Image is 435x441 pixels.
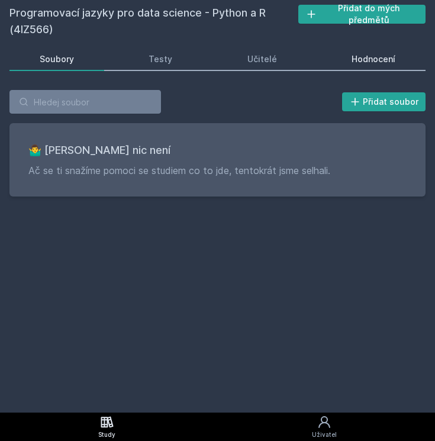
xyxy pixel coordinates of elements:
p: Ač se ti snažíme pomoci se studiem co to jde, tentokrát jsme selhali. [28,163,407,178]
button: Přidat do mých předmětů [298,5,426,24]
div: Soubory [40,53,74,65]
h3: 🤷‍♂️ [PERSON_NAME] nic není [28,142,407,159]
a: Testy [118,47,202,71]
a: Učitelé [217,47,307,71]
div: Hodnocení [352,53,395,65]
button: Přidat soubor [342,92,426,111]
a: Hodnocení [321,47,426,71]
h2: Programovací jazyky pro data science - Python a R (4IZ566) [9,5,298,38]
div: Study [98,430,115,439]
input: Hledej soubor [9,90,161,114]
div: Testy [149,53,172,65]
div: Uživatel [312,430,337,439]
a: Soubory [9,47,104,71]
div: Učitelé [247,53,277,65]
a: Uživatel [214,413,435,441]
